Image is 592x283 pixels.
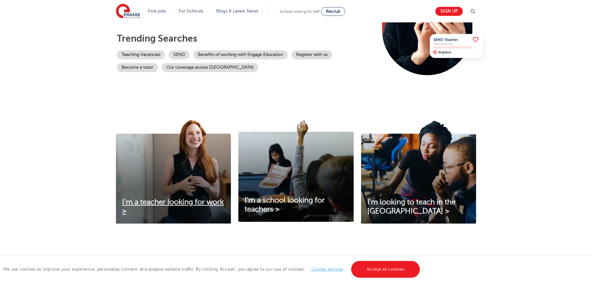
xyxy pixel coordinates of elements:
[179,9,203,13] a: For Schools
[321,7,345,16] a: Recruit
[148,9,166,13] a: Find jobs
[122,198,224,215] span: I'm a teacher looking for work >
[116,4,140,19] img: Engage Education
[351,261,420,278] a: Accept all cookies
[162,63,258,72] a: Our coverage across [GEOGRAPHIC_DATA]
[326,9,340,14] span: Recruit
[117,33,368,44] p: Trending searches
[117,50,165,59] a: Teaching Vacancies
[169,50,190,59] a: SEND
[117,63,158,72] a: Become a tutor
[116,198,231,216] a: I'm a teacher looking for work >
[280,9,320,14] span: Schools looking for staff
[311,267,343,272] a: Cookie settings
[361,120,476,224] img: I'm looking to teach in the UK
[238,196,353,214] a: I'm a school looking for teachers >
[116,120,231,224] img: I'm a teacher looking for work
[216,9,259,13] a: Blogs & Latest News
[367,198,456,215] span: I'm looking to teach in the [GEOGRAPHIC_DATA] >
[291,50,332,59] a: Register with us
[361,198,476,216] a: I'm looking to teach in the [GEOGRAPHIC_DATA] >
[193,50,288,59] a: Benefits of working with Engage Education
[238,120,353,222] img: I'm a school looking for teachers
[435,7,463,16] a: Sign up
[3,267,421,272] span: We use cookies to improve your experience, personalise content, and analyse website traffic. By c...
[245,196,325,213] span: I'm a school looking for teachers >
